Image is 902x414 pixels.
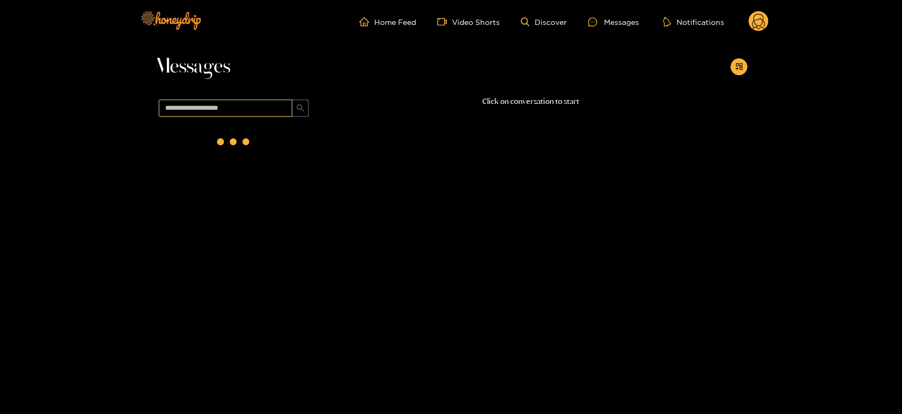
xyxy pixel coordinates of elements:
[588,16,639,28] div: Messages
[155,54,230,80] span: Messages
[359,17,416,27] a: Home Feed
[359,17,374,27] span: home
[521,17,567,27] a: Discover
[735,63,743,72] span: appstore-add
[292,100,309,117] button: search
[437,17,500,27] a: Video Shorts
[660,16,727,27] button: Notifications
[730,58,747,75] button: appstore-add
[313,95,747,108] p: Click on conversation to start
[437,17,452,27] span: video-camera
[296,104,304,113] span: search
